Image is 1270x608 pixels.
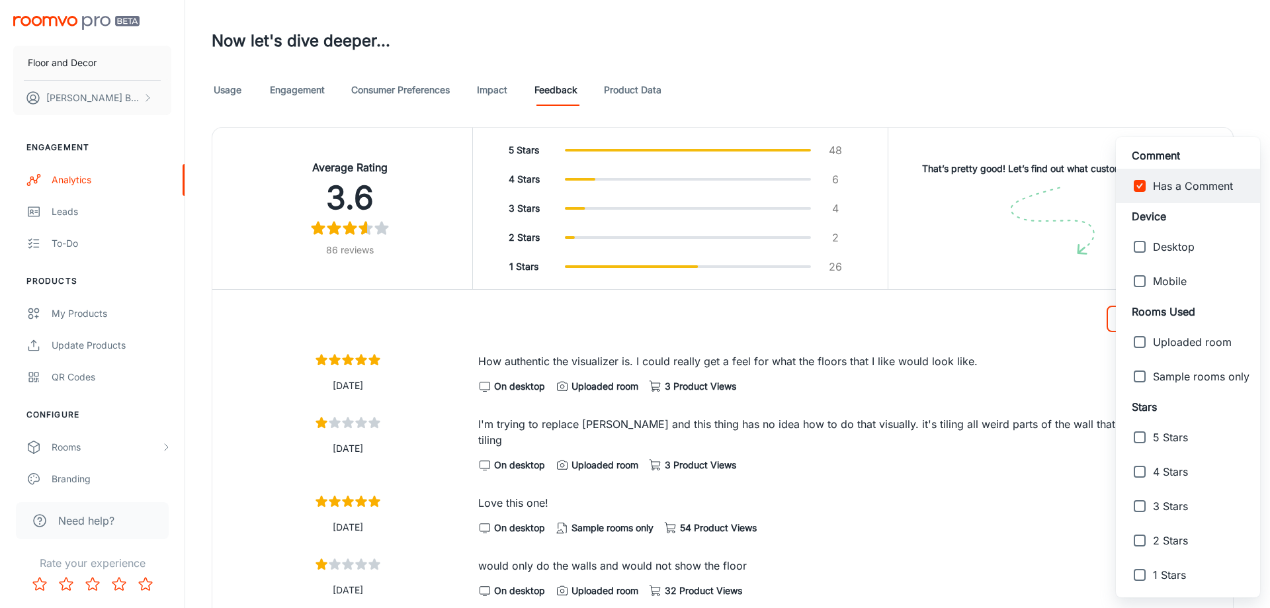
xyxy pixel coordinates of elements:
[1153,464,1249,480] span: 4 Stars
[1153,533,1249,548] span: 2 Stars
[1153,178,1249,194] span: Has a Comment
[1132,304,1244,320] h6: Rooms Used
[1132,399,1244,415] h6: Stars
[1153,369,1249,384] span: Sample rooms only
[1153,334,1249,350] span: Uploaded room
[1153,429,1249,445] span: 5 Stars
[1153,567,1249,583] span: 1 Stars
[1153,273,1249,289] span: Mobile
[1132,148,1244,163] h6: Comment
[1132,208,1244,224] h6: Device
[1153,239,1249,255] span: Desktop
[1153,498,1249,514] span: 3 Stars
